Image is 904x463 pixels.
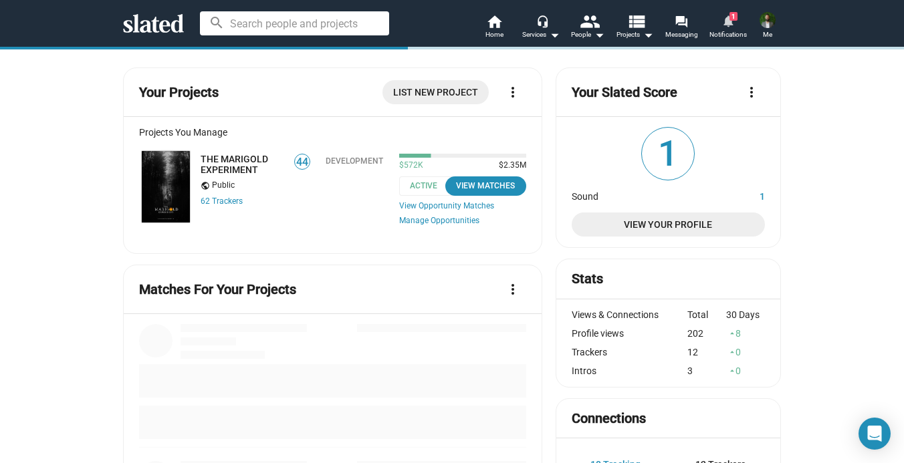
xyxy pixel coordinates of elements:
[200,11,389,35] input: Search people and projects
[721,14,734,27] mat-icon: notifications
[611,13,658,43] button: Projects
[591,27,607,43] mat-icon: arrow_drop_down
[726,328,765,339] div: 8
[616,27,653,43] span: Projects
[295,156,310,169] span: 44
[687,309,726,320] div: Total
[640,27,656,43] mat-icon: arrow_drop_down
[399,176,456,196] span: Active
[687,328,726,339] div: 202
[727,366,737,375] mat-icon: arrow_drop_up
[709,27,747,43] span: Notifications
[564,13,611,43] button: People
[212,180,235,191] span: Public
[486,13,502,29] mat-icon: home
[399,160,423,171] span: $572K
[572,270,603,288] mat-card-title: Stats
[729,12,738,21] span: 1
[580,11,599,31] mat-icon: people
[139,281,296,299] mat-card-title: Matches For Your Projects
[399,216,526,226] a: Manage Opportunities
[715,188,765,202] dd: 1
[445,176,526,196] button: View Matches
[536,15,548,27] mat-icon: headset_mic
[572,212,765,237] a: View Your Profile
[763,27,772,43] span: Me
[744,84,760,100] mat-icon: more_vert
[572,309,688,320] div: Views & Connections
[505,281,521,297] mat-icon: more_vert
[139,127,526,138] div: Projects You Manage
[642,128,694,180] span: 1
[627,11,646,31] mat-icon: view_list
[493,160,526,171] span: $2.35M
[726,365,765,376] div: 0
[705,13,752,43] a: 1Notifications
[859,418,891,450] div: Open Intercom Messenger
[518,13,564,43] button: Services
[726,347,765,357] div: 0
[658,13,705,43] a: Messaging
[727,347,737,357] mat-icon: arrow_drop_up
[572,328,688,339] div: Profile views
[752,9,784,44] button: Felix Nunez JRMe
[571,27,604,43] div: People
[201,196,243,206] a: 62 Trackers
[139,84,219,102] mat-card-title: Your Projects
[485,27,503,43] span: Home
[393,80,478,104] span: List New Project
[139,148,193,225] a: THE MARIGOLD EXPERIMENT
[572,365,688,376] div: Intros
[201,154,286,175] a: THE MARIGOLD EXPERIMENT
[572,347,688,357] div: Trackers
[582,212,754,237] span: View Your Profile
[546,27,562,43] mat-icon: arrow_drop_down
[726,309,765,320] div: 30 Days
[505,84,521,100] mat-icon: more_vert
[326,156,383,166] div: Development
[453,179,518,193] div: View Matches
[665,27,698,43] span: Messaging
[687,347,726,357] div: 12
[572,84,677,102] mat-card-title: Your Slated Score
[471,13,518,43] a: Home
[760,12,776,28] img: Felix Nunez JR
[399,201,526,210] a: View Opportunity Matches
[522,27,560,43] div: Services
[687,365,726,376] div: 3
[239,196,243,206] span: s
[572,188,715,202] dt: Sound
[382,80,489,104] a: List New Project
[572,410,646,428] mat-card-title: Connections
[675,15,687,27] mat-icon: forum
[727,329,737,338] mat-icon: arrow_drop_up
[142,151,190,222] img: THE MARIGOLD EXPERIMENT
